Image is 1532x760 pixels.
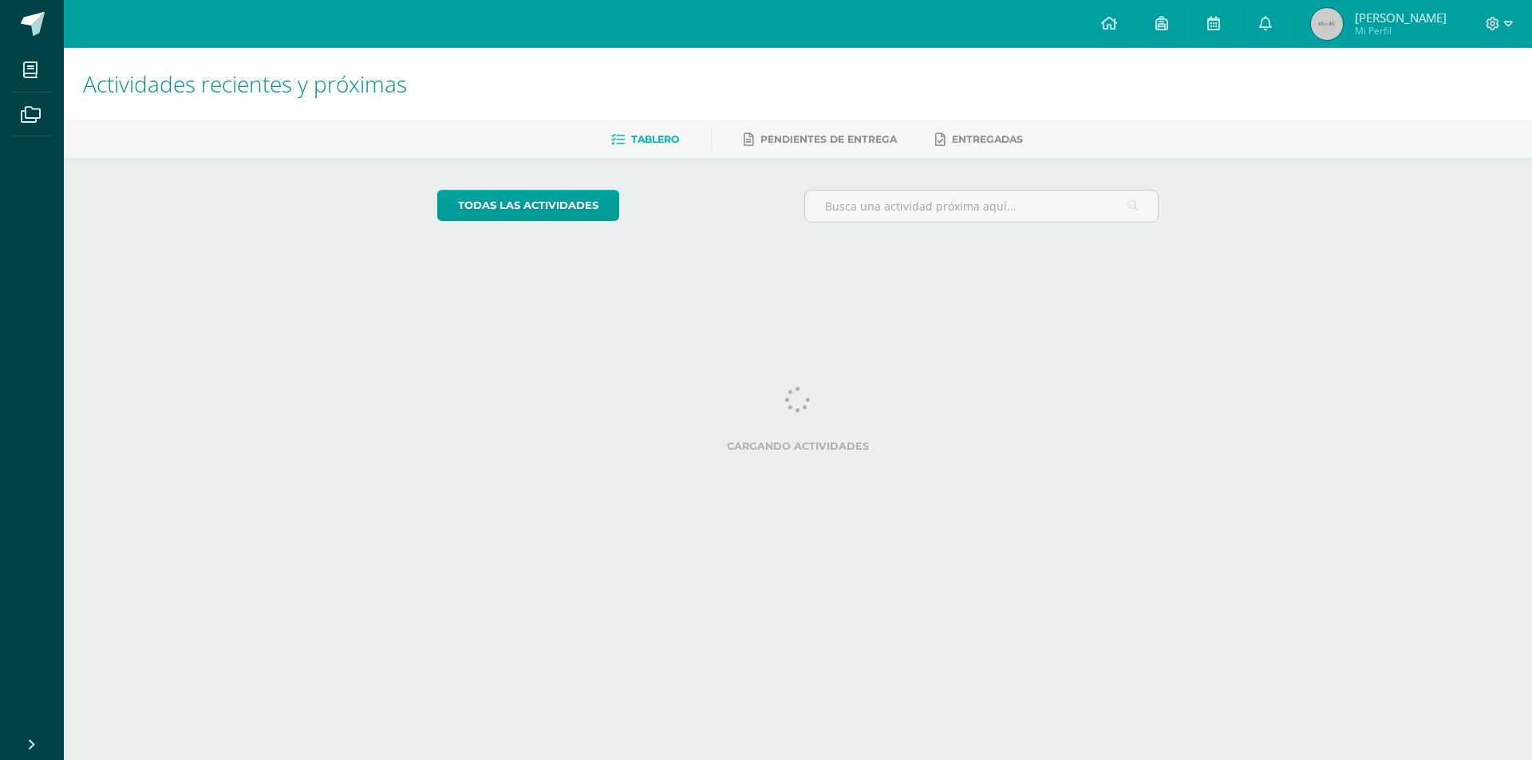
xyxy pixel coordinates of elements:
input: Busca una actividad próxima aquí... [805,191,1159,222]
a: todas las Actividades [437,190,619,221]
span: Tablero [631,133,679,145]
span: Actividades recientes y próximas [83,69,407,99]
span: Entregadas [952,133,1023,145]
a: Entregadas [935,127,1023,152]
a: Tablero [611,127,679,152]
a: Pendientes de entrega [744,127,897,152]
span: Pendientes de entrega [760,133,897,145]
img: 45x45 [1311,8,1343,40]
span: [PERSON_NAME] [1355,10,1447,26]
label: Cargando actividades [437,440,1159,452]
span: Mi Perfil [1355,24,1447,37]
